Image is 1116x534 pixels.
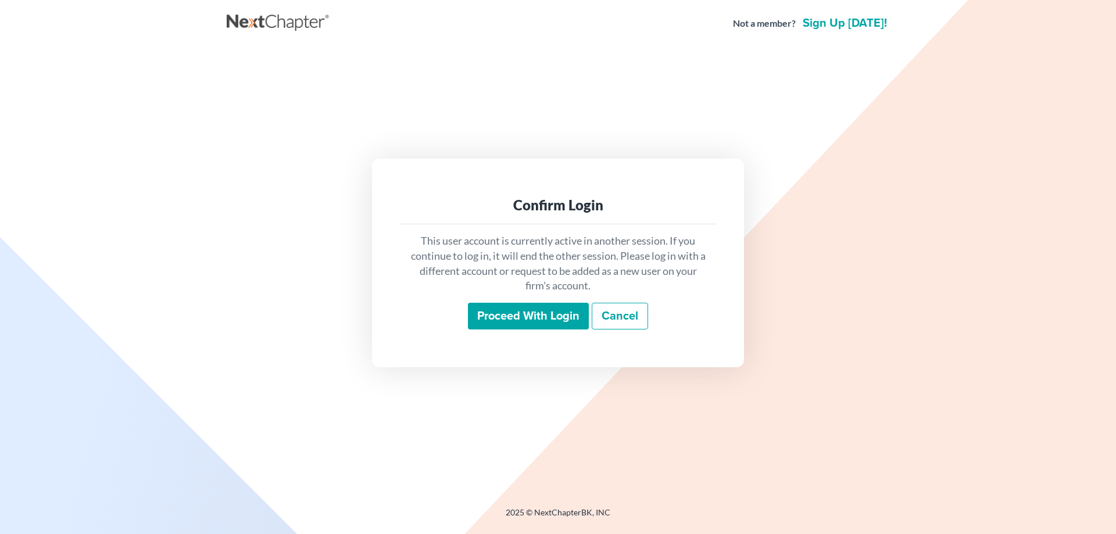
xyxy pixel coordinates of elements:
[733,17,796,30] strong: Not a member?
[468,303,589,329] input: Proceed with login
[592,303,648,329] a: Cancel
[800,17,889,29] a: Sign up [DATE]!
[227,507,889,528] div: 2025 © NextChapterBK, INC
[409,234,707,293] p: This user account is currently active in another session. If you continue to log in, it will end ...
[409,196,707,214] div: Confirm Login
